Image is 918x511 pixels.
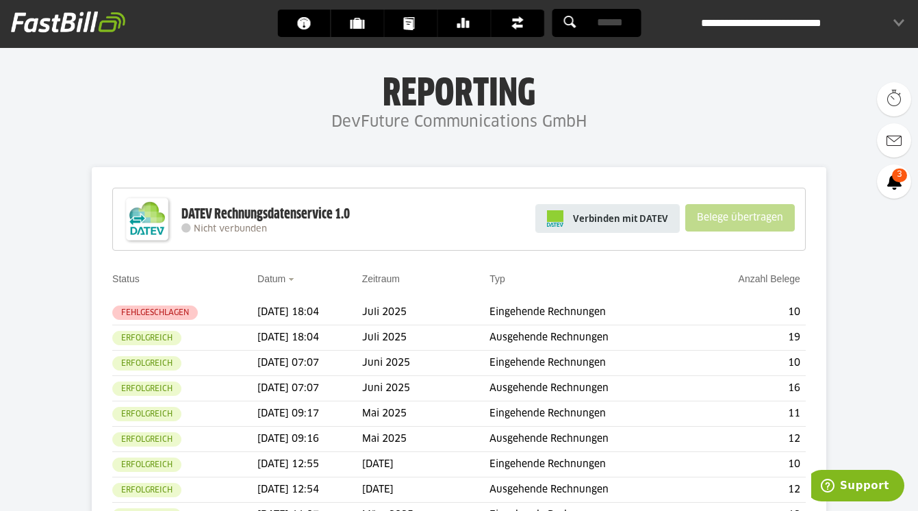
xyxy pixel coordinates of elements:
[112,356,181,371] sl-badge: Erfolgreich
[457,10,479,37] span: Banking
[691,376,806,401] td: 16
[691,325,806,351] td: 19
[362,376,490,401] td: Juni 2025
[257,427,362,452] td: [DATE] 09:16
[11,11,125,33] img: fastbill_logo_white.png
[739,273,800,284] a: Anzahl Belege
[362,477,490,503] td: [DATE]
[403,10,426,37] span: Dokumente
[257,401,362,427] td: [DATE] 09:17
[547,210,563,227] img: pi-datev-logo-farbig-24.svg
[112,306,198,320] sl-badge: Fehlgeschlagen
[362,273,400,284] a: Zeitraum
[257,300,362,325] td: [DATE] 18:04
[691,351,806,376] td: 10
[362,325,490,351] td: Juli 2025
[277,10,330,37] a: Dashboard
[257,351,362,376] td: [DATE] 07:07
[892,169,907,182] span: 3
[181,205,350,223] div: DATEV Rechnungsdatenservice 1.0
[362,427,490,452] td: Mai 2025
[288,278,297,281] img: sort_desc.gif
[362,452,490,477] td: [DATE]
[685,204,795,232] sl-button: Belege übertragen
[691,300,806,325] td: 10
[137,73,781,109] h1: Reporting
[489,300,691,325] td: Eingehende Rechnungen
[489,477,691,503] td: Ausgehende Rechnungen
[489,351,691,376] td: Eingehende Rechnungen
[112,483,181,497] sl-badge: Erfolgreich
[362,300,490,325] td: Juli 2025
[535,204,680,233] a: Verbinden mit DATEV
[362,351,490,376] td: Juni 2025
[877,164,911,199] a: 3
[437,10,490,37] a: Banking
[112,407,181,421] sl-badge: Erfolgreich
[331,10,383,37] a: Kunden
[257,452,362,477] td: [DATE] 12:55
[491,10,544,37] a: Finanzen
[489,401,691,427] td: Eingehende Rechnungen
[489,452,691,477] td: Eingehende Rechnungen
[257,325,362,351] td: [DATE] 18:04
[194,225,267,234] span: Nicht verbunden
[257,477,362,503] td: [DATE] 12:54
[112,273,140,284] a: Status
[691,401,806,427] td: 11
[489,427,691,452] td: Ausgehende Rechnungen
[112,382,181,396] sl-badge: Erfolgreich
[489,376,691,401] td: Ausgehende Rechnungen
[257,273,285,284] a: Datum
[691,477,806,503] td: 12
[691,427,806,452] td: 12
[257,376,362,401] td: [DATE] 07:07
[350,10,372,37] span: Kunden
[112,458,181,472] sl-badge: Erfolgreich
[296,10,319,37] span: Dashboard
[510,10,533,37] span: Finanzen
[112,432,181,447] sl-badge: Erfolgreich
[489,273,505,284] a: Typ
[120,192,175,247] img: DATEV-Datenservice Logo
[691,452,806,477] td: 10
[811,470,904,504] iframe: Öffnet ein Widget, in dem Sie weitere Informationen finden
[384,10,437,37] a: Dokumente
[112,331,181,345] sl-badge: Erfolgreich
[573,212,668,225] span: Verbinden mit DATEV
[362,401,490,427] td: Mai 2025
[489,325,691,351] td: Ausgehende Rechnungen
